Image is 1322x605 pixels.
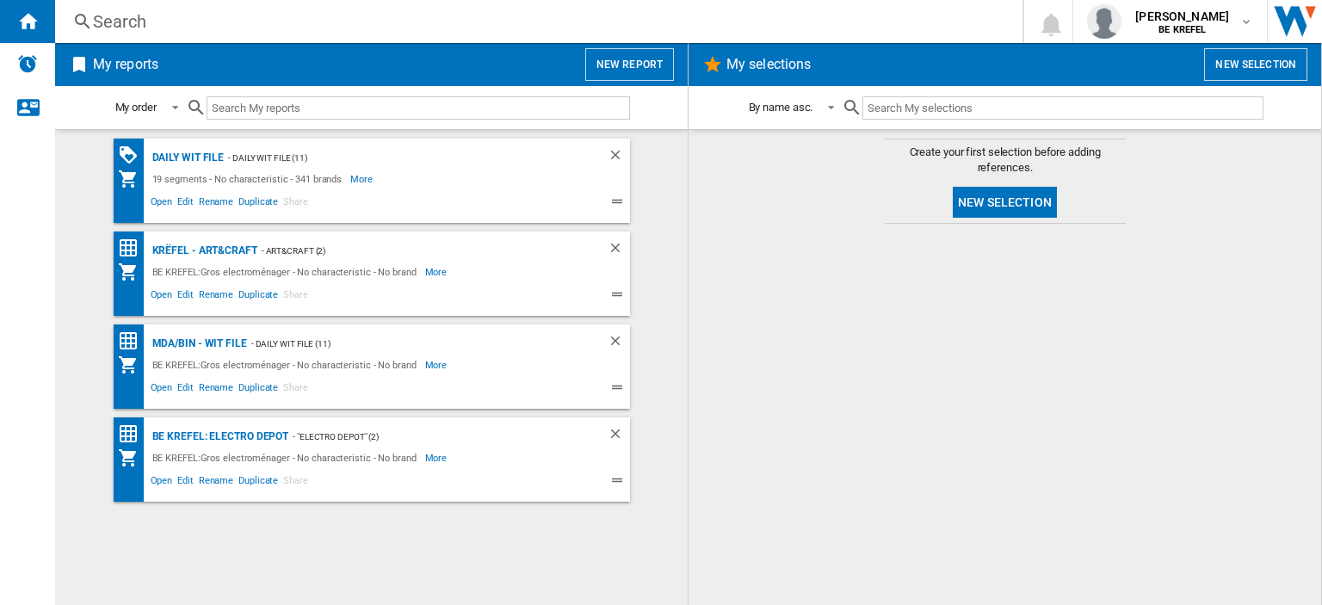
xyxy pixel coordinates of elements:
span: Open [148,380,176,400]
span: [PERSON_NAME] [1135,8,1229,25]
span: Edit [175,287,196,307]
span: Open [148,287,176,307]
button: New selection [953,187,1057,218]
span: Rename [196,194,236,214]
span: Edit [175,194,196,214]
span: Rename [196,380,236,400]
img: profile.jpg [1087,4,1121,39]
div: My Assortment [118,169,148,189]
span: Share [281,194,311,214]
span: Duplicate [236,380,281,400]
div: BE KREFEL:Gros electroménager - No characteristic - No brand [148,262,425,282]
button: New selection [1204,48,1307,81]
div: Daily WIT file [148,147,225,169]
div: - Daily WIT file (11) [247,333,573,355]
div: Price Matrix [118,423,148,445]
span: Share [281,380,311,400]
div: Search [93,9,978,34]
input: Search My reports [207,96,630,120]
div: Delete [608,333,630,355]
span: Rename [196,287,236,307]
span: More [425,262,450,282]
span: More [350,169,375,189]
div: - "Electro depot" (2) [288,426,572,448]
div: Price Matrix [118,238,148,259]
div: - Daily WIT file (11) [224,147,572,169]
span: Open [148,472,176,493]
div: By name asc. [749,101,813,114]
span: Edit [175,380,196,400]
span: Create your first selection before adding references. [885,145,1126,176]
div: MDA/BIN - WIT file [148,333,247,355]
span: Duplicate [236,287,281,307]
div: Delete [608,426,630,448]
div: BE KREFEL: Electro depot [148,426,289,448]
div: My Assortment [118,262,148,282]
span: Share [281,287,311,307]
div: My Assortment [118,448,148,468]
span: Share [281,472,311,493]
div: PROMOTIONS Matrix [118,145,148,166]
b: BE KREFEL [1158,24,1206,35]
h2: My selections [723,48,814,81]
span: More [425,355,450,375]
span: More [425,448,450,468]
div: Price Matrix [118,330,148,352]
div: Delete [608,240,630,262]
span: Edit [175,472,196,493]
span: Rename [196,472,236,493]
input: Search My selections [862,96,1263,120]
button: New report [585,48,674,81]
span: Duplicate [236,472,281,493]
div: BE KREFEL:Gros electroménager - No characteristic - No brand [148,355,425,375]
div: 19 segments - No characteristic - 341 brands [148,169,351,189]
img: alerts-logo.svg [17,53,38,74]
div: My order [115,101,157,114]
span: Open [148,194,176,214]
div: BE KREFEL:Gros electroménager - No characteristic - No brand [148,448,425,468]
div: - Art&Craft (2) [257,240,573,262]
div: Delete [608,147,630,169]
div: My Assortment [118,355,148,375]
span: Duplicate [236,194,281,214]
div: Krëfel - Art&Craft [148,240,257,262]
h2: My reports [90,48,162,81]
